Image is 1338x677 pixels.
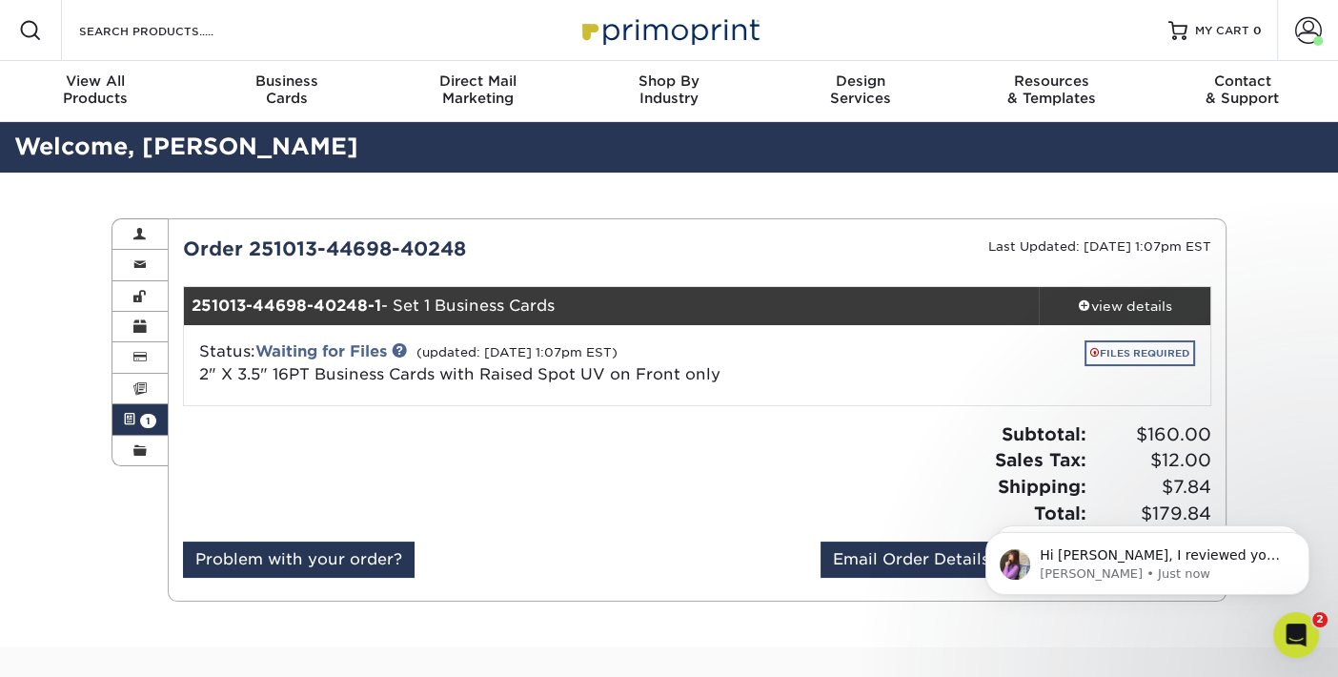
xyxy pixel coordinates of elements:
input: SEARCH PRODUCTS..... [77,19,263,42]
a: view details [1039,287,1210,325]
a: Shop ByIndustry [574,61,765,122]
a: Contact& Support [1146,61,1338,122]
div: Status: [185,340,868,386]
a: Resources& Templates [956,61,1147,122]
span: Resources [956,72,1147,90]
span: 2 [1312,612,1328,627]
span: $7.84 [1092,474,1211,501]
a: Waiting for Files [255,342,387,360]
small: (updated: [DATE] 1:07pm EST) [416,345,618,359]
strong: Subtotal: [1002,423,1086,444]
div: & Support [1146,72,1338,107]
span: Design [764,72,956,90]
a: FILES REQUIRED [1085,340,1195,366]
div: Services [764,72,956,107]
span: Hi [PERSON_NAME], I reviewed your email and the notes from our Processing team. They shared these... [83,55,328,468]
a: Direct MailMarketing [382,61,574,122]
div: Industry [574,72,765,107]
span: Direct Mail [382,72,574,90]
a: DesignServices [764,61,956,122]
strong: 251013-44698-40248-1 [192,297,381,315]
span: $12.00 [1092,447,1211,474]
strong: Shipping: [998,476,1086,497]
div: view details [1039,297,1210,316]
span: Shop By [574,72,765,90]
div: Marketing [382,72,574,107]
span: $160.00 [1092,421,1211,448]
span: Contact [1146,72,1338,90]
div: - Set 1 Business Cards [184,287,1040,325]
a: Email Order Details [821,542,1002,578]
p: Message from Erica, sent Just now [83,73,329,91]
strong: Sales Tax: [995,449,1086,470]
img: Primoprint [574,10,764,51]
div: Cards [192,72,383,107]
div: Order 251013-44698-40248 [169,235,698,263]
span: Business [192,72,383,90]
div: & Templates [956,72,1147,107]
a: Problem with your order? [183,542,415,578]
span: 0 [1253,24,1262,37]
a: BusinessCards [192,61,383,122]
small: Last Updated: [DATE] 1:07pm EST [988,239,1211,254]
span: 2" X 3.5" 16PT Business Cards with Raised Spot UV on Front only [199,365,720,383]
iframe: Intercom notifications message [957,492,1338,626]
span: MY CART [1195,23,1249,39]
a: 1 [112,404,168,435]
iframe: Intercom live chat [1273,612,1319,658]
span: 1 [140,414,156,428]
